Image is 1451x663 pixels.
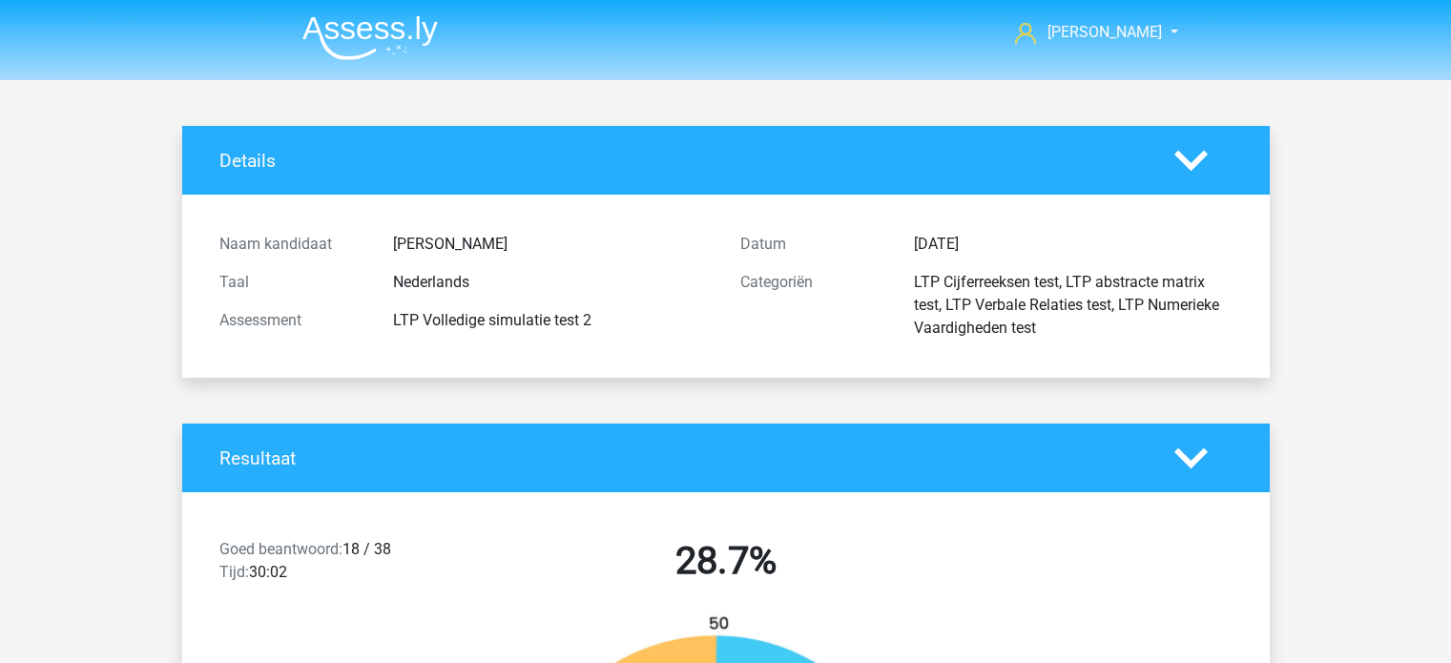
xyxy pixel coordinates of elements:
div: LTP Volledige simulatie test 2 [379,309,726,332]
div: [DATE] [900,233,1247,256]
span: [PERSON_NAME] [1047,23,1162,41]
div: 18 / 38 30:02 [205,538,466,591]
div: [PERSON_NAME] [379,233,726,256]
div: Categoriën [726,271,900,340]
h4: Resultaat [219,447,1146,469]
a: [PERSON_NAME] [1007,21,1164,44]
div: Nederlands [379,271,726,294]
h2: 28.7% [480,538,972,584]
div: Assessment [205,309,379,332]
div: Taal [205,271,379,294]
span: Tijd: [219,563,249,581]
img: Assessly [302,15,438,60]
div: Datum [726,233,900,256]
h4: Details [219,150,1146,172]
span: Goed beantwoord: [219,540,342,558]
div: LTP Cijferreeksen test, LTP abstracte matrix test, LTP Verbale Relaties test, LTP Numerieke Vaard... [900,271,1247,340]
div: Naam kandidaat [205,233,379,256]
